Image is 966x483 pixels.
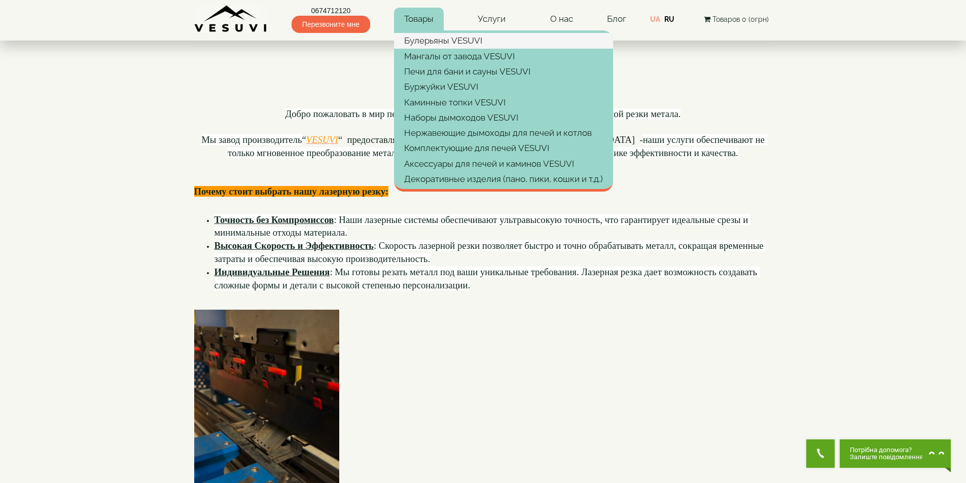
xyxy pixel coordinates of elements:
a: 0674712120 [292,6,370,16]
span: : Скорость лазерной резки позволяет быстро и точно обрабатывать металл, сокращая временные затрат... [214,240,766,264]
a: Буржуйки VESUVI [394,79,613,94]
a: VESUVI [306,136,338,144]
u: Индивидуальные Решения [214,267,330,277]
u: Точность без Компромиссов [214,214,334,225]
span: Почему стоит выбрать нашу лазерную резку: [194,186,389,197]
span: Добро пожаловать в мир передовых технологий и высокой точности - мир лазерной резки метала. [285,108,681,119]
span: Залиште повідомлення [850,454,923,461]
span: Перезвоните мне [292,16,370,33]
span: Потрібна допомога? [850,447,923,454]
button: Товаров 0 (0грн) [701,14,772,25]
span: “ [302,134,306,145]
a: Декоративные изделия (пано, пики, кошки и т.д.) [394,171,613,187]
a: Блог [607,14,626,24]
a: Аксессуары для печей и каминов VESUVI [394,156,613,171]
u: Высокая Скорость и Эффективность [214,240,374,251]
a: Печи для бани и сауны VESUVI [394,64,613,79]
a: RU [664,15,674,23]
a: О нас [540,8,583,31]
a: UA [650,15,660,23]
span: Мы завод производитель [201,134,302,145]
span: “ предоставляем услуги лазерной резки в городе [GEOGRAPHIC_DATA] - [338,134,643,145]
a: Булерьяны VESUVI [394,33,613,48]
button: Chat button [840,439,951,468]
span: Товаров 0 (0грн) [712,15,769,23]
a: Нержавеющие дымоходы для печей и котлов [394,125,613,140]
span: : Наши лазерные системы обеспечивают ультравысокую точность, что гарантирует идеальные срезы и ми... [214,214,750,238]
img: Завод VESUVI [194,5,268,33]
font: VESUVI [306,134,338,145]
a: Комплектующие для печей VESUVI [394,140,613,156]
span: : Мы готовы резать металл под ваши уникальные требования. Лазерная резка дает возможность создава... [214,267,760,290]
a: Мангалы от завода VESUVI [394,49,613,64]
a: Наборы дымоходов VESUVI [394,110,613,125]
a: Каминные топки VESUVI [394,95,613,110]
a: Услуги [468,8,516,31]
button: Get Call button [806,439,835,468]
a: Товары [394,8,444,31]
